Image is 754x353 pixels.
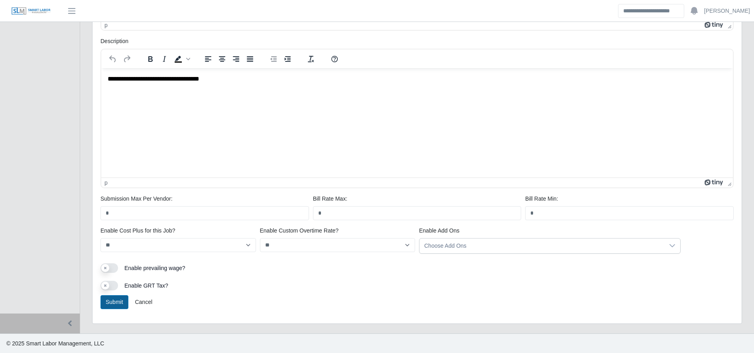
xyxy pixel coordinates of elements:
[171,53,191,65] div: Background color Black
[6,6,625,15] body: Rich Text Area. Press ALT-0 for help.
[201,53,215,65] button: Align left
[6,340,104,347] span: © 2025 Smart Labor Management, LLC
[130,295,157,309] a: Cancel
[267,53,280,65] button: Decrease indent
[281,53,294,65] button: Increase indent
[705,22,724,28] a: Powered by Tiny
[124,265,185,271] span: Enable prevailing wage?
[215,53,229,65] button: Align center
[618,4,684,18] input: Search
[704,7,750,15] a: [PERSON_NAME]
[419,227,459,235] label: Enable Add Ons
[100,281,118,290] button: Enable GRT Tax?
[229,53,243,65] button: Align right
[101,68,733,177] iframe: Rich Text Area
[100,195,173,203] label: Submission Max Per Vendor:
[100,37,128,45] label: Description
[525,195,558,203] label: Bill Rate Min:
[11,7,51,16] img: SLM Logo
[313,195,347,203] label: Bill Rate Max:
[724,20,733,30] div: Press the Up and Down arrow keys to resize the editor.
[120,53,134,65] button: Redo
[100,227,175,235] label: Enable Cost Plus for this Job?
[705,179,724,186] a: Powered by Tiny
[419,239,664,253] div: Choose Add Ons
[304,53,318,65] button: Clear formatting
[100,295,128,309] button: Submit
[104,22,108,28] div: p
[144,53,157,65] button: Bold
[106,53,120,65] button: Undo
[328,53,341,65] button: Help
[124,282,168,289] span: Enable GRT Tax?
[243,53,257,65] button: Justify
[260,227,339,235] label: Enable Custom Overtime Rate?
[157,53,171,65] button: Italic
[104,179,108,186] div: p
[100,263,118,273] button: Enable prevailing wage?
[724,178,733,187] div: Press the Up and Down arrow keys to resize the editor.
